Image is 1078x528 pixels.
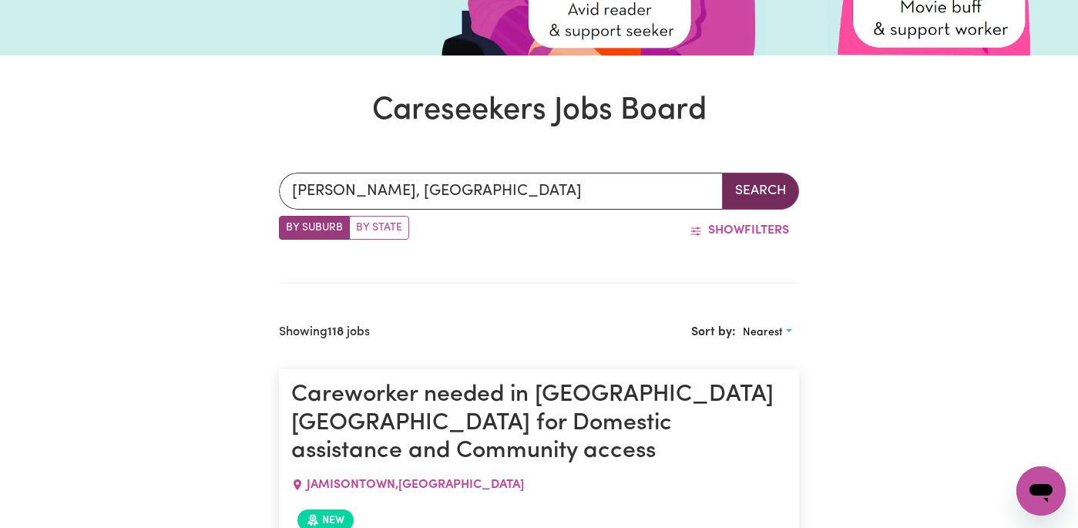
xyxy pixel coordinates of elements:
span: Nearest [743,327,783,338]
iframe: Button to launch messaging window, conversation in progress [1016,466,1066,516]
span: Show [708,224,744,237]
button: Sort search results [736,321,799,345]
h2: Showing jobs [279,325,370,340]
b: 118 [327,326,344,338]
span: Sort by: [691,326,736,338]
h1: Careworker needed in [GEOGRAPHIC_DATA] [GEOGRAPHIC_DATA] for Domestic assistance and Community ac... [291,382,788,466]
button: ShowFilters [680,216,799,245]
button: Search [722,173,799,210]
span: JAMISONTOWN , [GEOGRAPHIC_DATA] [307,479,524,491]
input: Enter a suburb or postcode [279,173,724,210]
label: Search by suburb/post code [279,216,350,240]
label: Search by state [349,216,409,240]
